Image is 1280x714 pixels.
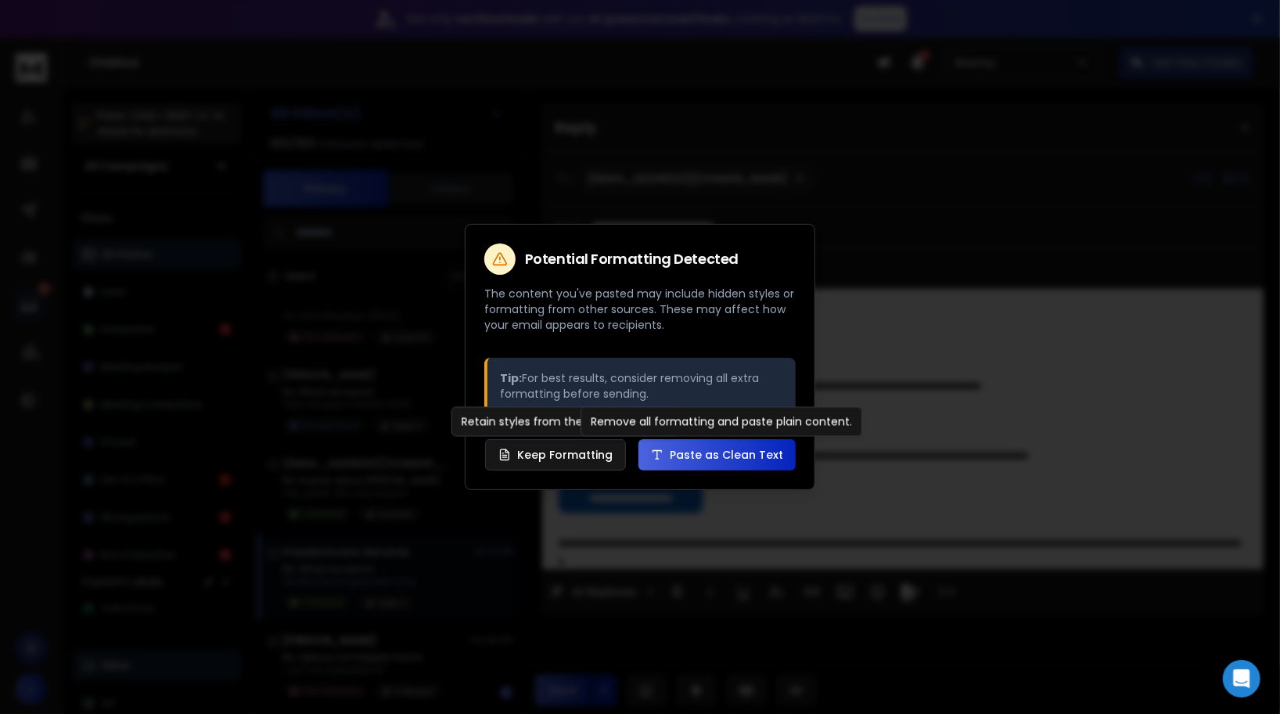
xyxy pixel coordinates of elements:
h2: Potential Formatting Detected [525,252,739,266]
div: Remove all formatting and paste plain content. [581,407,862,437]
button: Keep Formatting [485,439,626,471]
p: For best results, consider removing all extra formatting before sending. [500,370,783,402]
div: Retain styles from the original source. [451,407,678,437]
button: Paste as Clean Text [638,439,796,471]
div: Open Intercom Messenger [1223,660,1260,698]
p: The content you've pasted may include hidden styles or formatting from other sources. These may a... [484,286,796,333]
strong: Tip: [500,370,522,386]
